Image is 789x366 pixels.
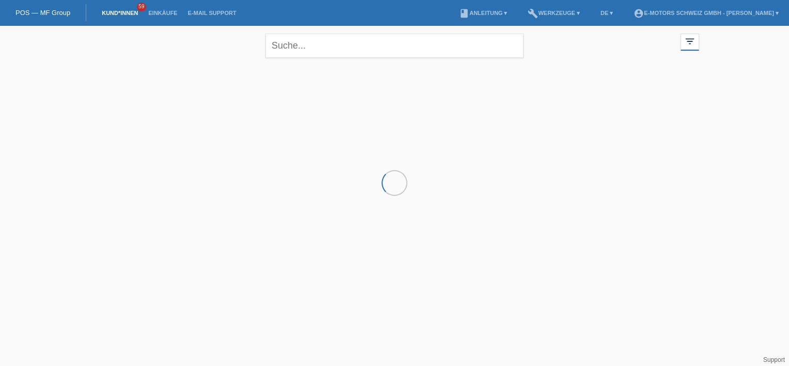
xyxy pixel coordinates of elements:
[15,9,70,17] a: POS — MF Group
[265,34,524,58] input: Suche...
[183,10,242,16] a: E-Mail Support
[684,36,696,47] i: filter_list
[97,10,143,16] a: Kund*innen
[528,8,538,19] i: build
[459,8,469,19] i: book
[523,10,585,16] a: buildWerkzeuge ▾
[137,3,146,11] span: 59
[595,10,618,16] a: DE ▾
[628,10,784,16] a: account_circleE-Motors Schweiz GmbH - [PERSON_NAME] ▾
[454,10,512,16] a: bookAnleitung ▾
[763,356,785,363] a: Support
[143,10,182,16] a: Einkäufe
[634,8,644,19] i: account_circle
